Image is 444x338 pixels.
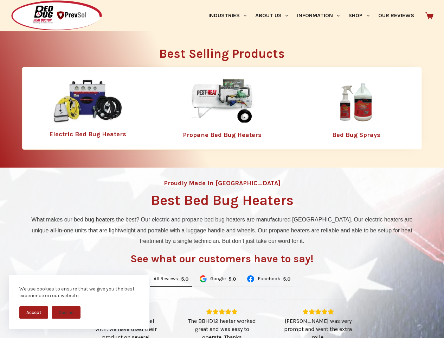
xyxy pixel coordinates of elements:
div: Rating: 5.0 out of 5 [283,308,353,315]
div: Rating: 5.0 out of 5 [229,276,236,282]
h1: Best Bed Bug Heaters [151,193,294,207]
div: 5.0 [229,276,236,282]
div: Rating: 5.0 out of 5 [283,276,290,282]
span: All Reviews [154,276,178,281]
span: Google [210,276,226,281]
a: Electric Bed Bug Heaters [49,130,126,138]
a: Propane Bed Bug Heaters [183,131,262,139]
h2: Best Selling Products [22,48,422,60]
button: Open LiveChat chat widget [6,3,27,24]
div: Rating: 5.0 out of 5 [181,276,188,282]
div: Rating: 5.0 out of 5 [187,308,257,315]
button: Decline [52,306,81,319]
p: What makes our bed bug heaters the best? Our electric and propane bed bug heaters are manufacture... [26,214,418,246]
div: 5.0 [181,276,188,282]
div: We use cookies to ensure that we give you the best experience on our website. [19,286,139,299]
div: 5.0 [283,276,290,282]
button: Accept [19,306,48,319]
span: Facebook [258,276,280,281]
a: Bed Bug Sprays [332,131,380,139]
h4: Proudly Made in [GEOGRAPHIC_DATA] [164,180,281,186]
h3: See what our customers have to say! [130,254,314,264]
